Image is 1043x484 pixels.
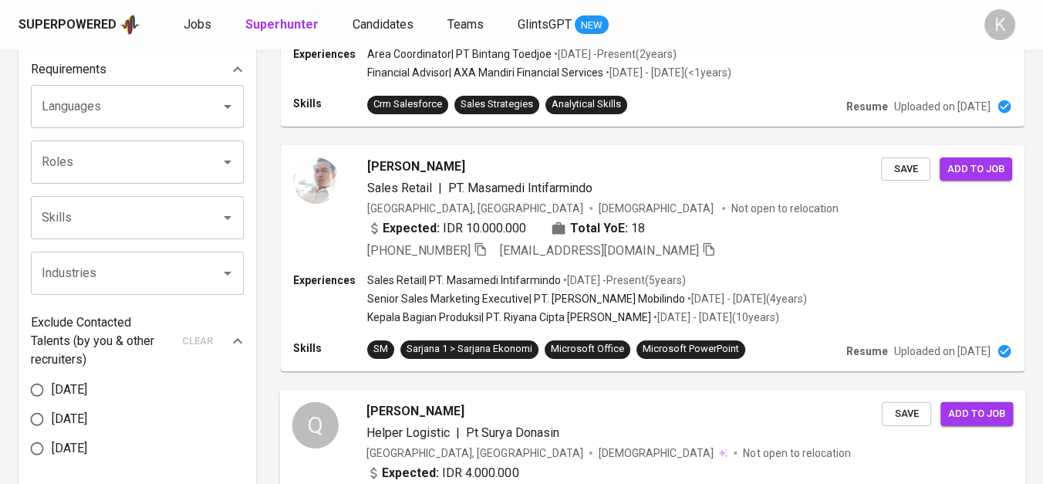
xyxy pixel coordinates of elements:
span: [PERSON_NAME] [367,157,465,176]
p: Not open to relocation [743,445,850,461]
a: Candidates [353,15,417,35]
p: Senior Sales Marketing Executive | PT. [PERSON_NAME] Mobilindo [367,291,685,306]
div: Superpowered [19,16,116,34]
a: Jobs [184,15,214,35]
a: Superhunter [245,15,322,35]
div: Requirements [31,54,244,85]
div: IDR 4.000.000 [366,464,519,482]
span: [EMAIL_ADDRESS][DOMAIN_NAME] [500,243,699,258]
button: Save [882,401,931,425]
span: Helper Logistic [366,425,450,439]
a: GlintsGPT NEW [518,15,609,35]
span: [PHONE_NUMBER] [367,243,471,258]
div: SM [373,342,388,357]
span: Save [889,404,923,422]
button: Save [881,157,930,181]
span: [DEMOGRAPHIC_DATA] [599,201,716,216]
span: [DATE] [52,410,87,428]
div: [GEOGRAPHIC_DATA], [GEOGRAPHIC_DATA] [367,201,583,216]
p: • [DATE] - [DATE] ( 4 years ) [685,291,807,306]
div: Sales Strategies [461,97,533,112]
p: Financial Advisor | AXA Mandiri Financial Services [367,65,603,80]
span: [DATE] [52,439,87,458]
button: Open [217,207,238,228]
p: Uploaded on [DATE] [894,344,991,359]
span: 18 [631,219,645,238]
p: Uploaded on [DATE] [894,99,991,114]
button: Open [217,262,238,284]
b: Superhunter [245,17,319,32]
span: | [438,179,442,198]
span: Sales Retail [367,181,432,195]
span: Add to job [947,161,1004,178]
b: Total YoE: [570,219,628,238]
div: K [984,9,1015,40]
p: Area Coordinator | PT Bintang Toedjoe [367,46,552,62]
div: Sarjana 1 > Sarjana Ekonomi [407,342,532,357]
img: app logo [120,13,140,36]
span: Teams [447,17,484,32]
a: [PERSON_NAME]Sales Retail|PT. Masamedi Intifarmindo[GEOGRAPHIC_DATA], [GEOGRAPHIC_DATA][DEMOGRAPH... [281,145,1024,371]
p: Exclude Contacted Talents (by you & other recruiters) [31,313,173,369]
p: • [DATE] - Present ( 5 years ) [561,272,686,288]
img: f9b19d57da6c35c7b8f96ece8ab53f2d.jpg [293,157,339,204]
a: Teams [447,15,487,35]
b: Expected: [382,464,439,482]
p: Requirements [31,60,106,79]
p: Experiences [293,272,367,288]
span: Jobs [184,17,211,32]
span: Add to job [948,404,1005,422]
p: Skills [293,96,367,111]
p: Skills [293,340,367,356]
span: Save [889,161,923,178]
p: • [DATE] - Present ( 2 years ) [552,46,677,62]
span: Candidates [353,17,413,32]
p: Not open to relocation [731,201,839,216]
p: Sales Retail | PT. Masamedi Intifarmindo [367,272,561,288]
div: Crm Salesforce [373,97,442,112]
span: PT. Masamedi Intifarmindo [448,181,592,195]
p: • [DATE] - [DATE] ( 10 years ) [651,310,779,325]
div: Exclude Contacted Talents (by you & other recruiters)clear [31,313,244,369]
p: Kepala Bagian Produksi | PT. Riyana Cipta [PERSON_NAME] [367,310,651,325]
b: Expected: [383,219,440,238]
div: Microsoft Office [551,342,624,357]
p: • [DATE] - [DATE] ( <1 years ) [603,65,731,80]
span: | [456,423,460,442]
p: Experiences [293,46,367,62]
div: IDR 10.000.000 [367,219,526,238]
span: GlintsGPT [518,17,572,32]
span: [PERSON_NAME] [366,401,464,420]
button: Open [217,151,238,173]
div: Microsoft PowerPoint [643,342,739,357]
div: Q [292,401,339,448]
div: Analytical Skills [552,97,621,112]
button: Open [217,96,238,117]
button: Add to job [940,401,1013,425]
span: Pt Surya Donasin [466,425,559,439]
p: Resume [846,99,888,114]
div: [GEOGRAPHIC_DATA], [GEOGRAPHIC_DATA] [366,445,583,461]
p: Resume [846,344,888,359]
span: [DEMOGRAPHIC_DATA] [599,445,716,461]
button: Add to job [940,157,1012,181]
span: NEW [575,18,609,33]
a: Superpoweredapp logo [19,13,140,36]
span: [DATE] [52,381,87,399]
